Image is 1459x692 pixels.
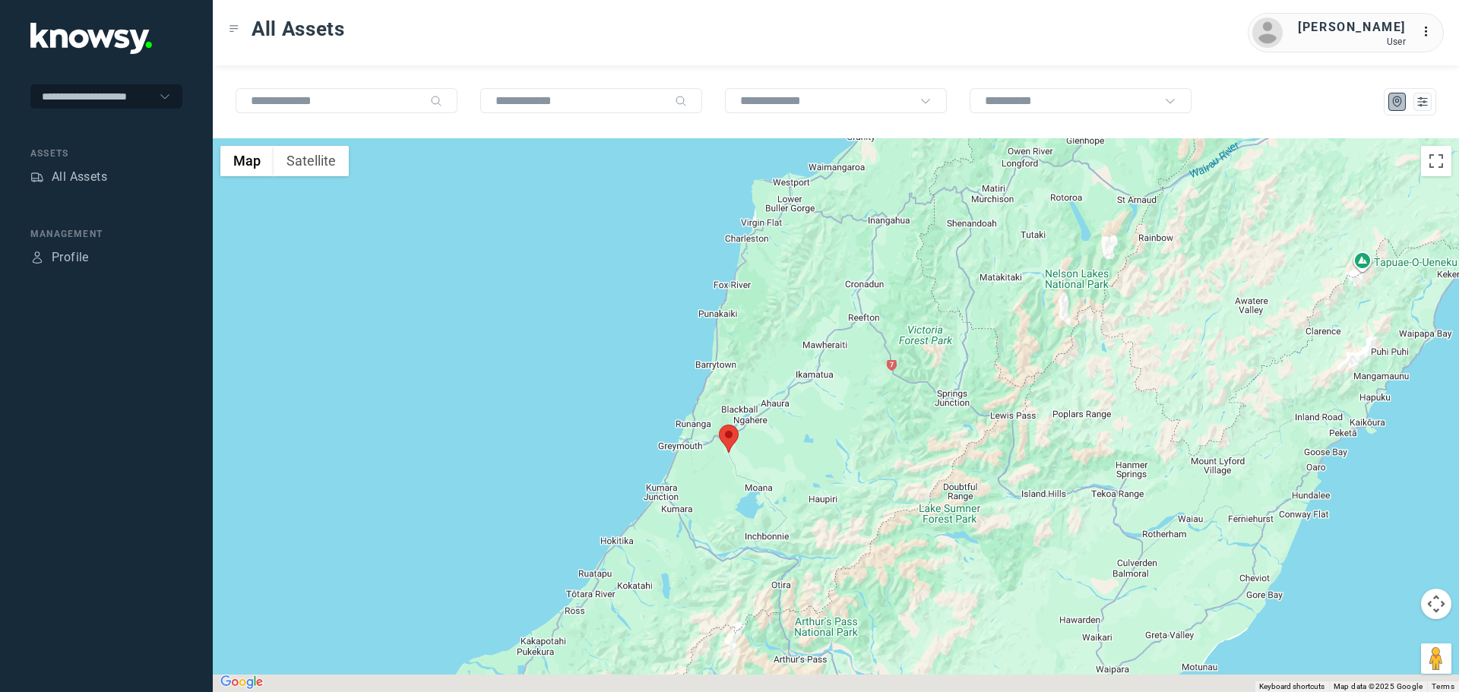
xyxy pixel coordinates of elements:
[1421,23,1439,41] div: :
[1252,17,1283,48] img: avatar.png
[1421,589,1451,619] button: Map camera controls
[30,168,107,186] a: AssetsAll Assets
[252,15,345,43] span: All Assets
[220,146,274,176] button: Show street map
[30,248,89,267] a: ProfileProfile
[52,248,89,267] div: Profile
[229,24,239,34] div: Toggle Menu
[1298,18,1406,36] div: [PERSON_NAME]
[30,227,182,241] div: Management
[30,23,152,54] img: Application Logo
[675,95,687,107] div: Search
[1334,682,1423,690] span: Map data ©2025 Google
[217,672,267,692] img: Google
[1421,23,1439,43] div: :
[30,170,44,184] div: Assets
[30,147,182,160] div: Assets
[1259,681,1324,692] button: Keyboard shortcuts
[30,251,44,264] div: Profile
[1416,95,1429,109] div: List
[430,95,442,107] div: Search
[217,672,267,692] a: Open this area in Google Maps (opens a new window)
[1421,643,1451,674] button: Drag Pegman onto the map to open Street View
[52,168,107,186] div: All Assets
[1432,682,1454,690] a: Terms
[1298,36,1406,47] div: User
[1421,146,1451,176] button: Toggle fullscreen view
[1422,26,1437,37] tspan: ...
[274,146,349,176] button: Show satellite imagery
[1391,95,1404,109] div: Map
